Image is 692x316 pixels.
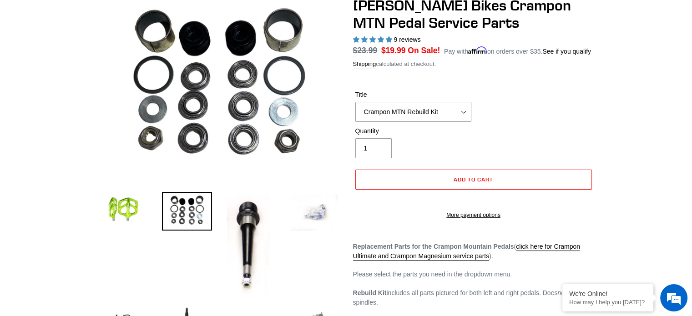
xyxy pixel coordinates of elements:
span: Affirm [468,46,487,54]
p: includes all parts pictured for both left and right pedals. Does include spindles. [353,288,594,307]
strong: Replacement Parts for the Crampon Mountain Pedals [353,243,514,250]
s: $23.99 [353,46,378,55]
span: $19.99 [381,46,406,55]
div: Minimize live chat window [149,5,171,26]
span: 5.00 stars [353,36,394,43]
p: How may I help you today? [569,299,647,306]
div: Chat with us now [61,51,167,63]
span: Add to cart [454,176,493,183]
a: Shipping [353,60,376,68]
div: We're Online! [569,290,647,297]
a: More payment options [355,211,592,219]
a: click here for Crampon Ultimate and Crampon Magnesium service parts [353,243,580,261]
p: Pay with on orders over $35. [444,45,591,56]
img: Load image into Gallery viewer, Canfield Bikes Crampon Mountain Rebuild Kit [162,192,212,231]
img: d_696896380_company_1647369064580_696896380 [29,45,52,68]
div: calculated at checkout. [353,60,594,69]
em: not [557,289,566,296]
label: Quantity [355,126,471,136]
img: Load image into Gallery viewer, Canfield Bikes Crampon MTN Pedal Service Parts [98,192,148,226]
strong: Rebuild Kit [353,289,387,296]
img: Load image into Gallery viewer, Canfield Bikes Crampon MTN Pedal Service Parts [289,192,339,232]
span: On Sale! [408,45,440,56]
button: Add to cart [355,170,592,190]
span: Please select the parts you need in the dropdown menu. [353,271,512,278]
label: Title [355,90,471,100]
div: Navigation go back [10,50,24,64]
span: We're online! [53,98,126,190]
a: See if you qualify - Learn more about Affirm Financing (opens in modal) [542,48,591,55]
p: ( ). [353,242,594,261]
span: 9 reviews [394,36,420,43]
textarea: Type your message and hit 'Enter' [5,216,173,247]
img: Load image into Gallery viewer, Canfield Bikes Crampon MTN Pedal Service Parts [226,192,272,296]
